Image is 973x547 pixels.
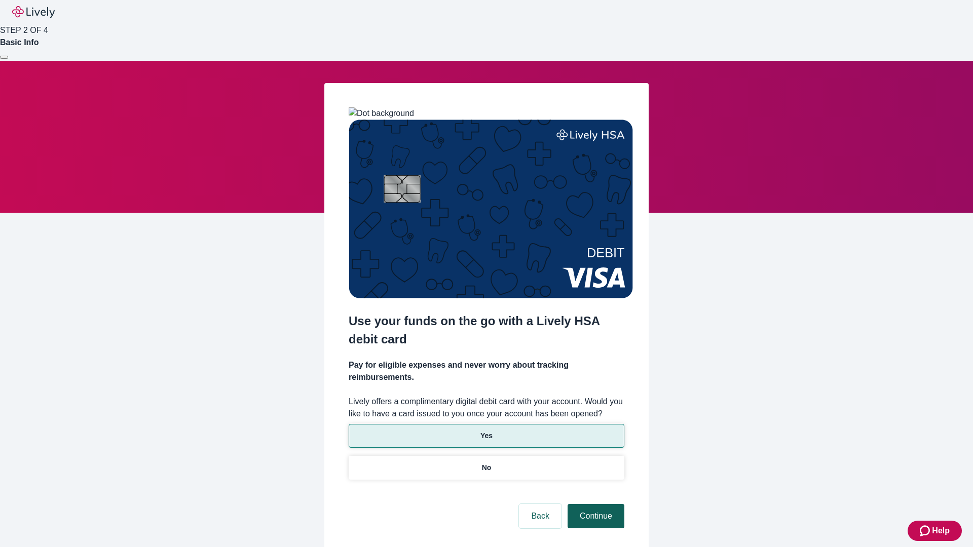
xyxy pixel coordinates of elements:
[349,359,624,383] h4: Pay for eligible expenses and never worry about tracking reimbursements.
[920,525,932,537] svg: Zendesk support icon
[932,525,950,537] span: Help
[349,107,414,120] img: Dot background
[12,6,55,18] img: Lively
[349,396,624,420] label: Lively offers a complimentary digital debit card with your account. Would you like to have a card...
[349,120,633,298] img: Debit card
[908,521,962,541] button: Zendesk support iconHelp
[349,456,624,480] button: No
[349,424,624,448] button: Yes
[519,504,562,528] button: Back
[568,504,624,528] button: Continue
[480,431,493,441] p: Yes
[482,462,492,473] p: No
[349,312,624,348] h2: Use your funds on the go with a Lively HSA debit card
